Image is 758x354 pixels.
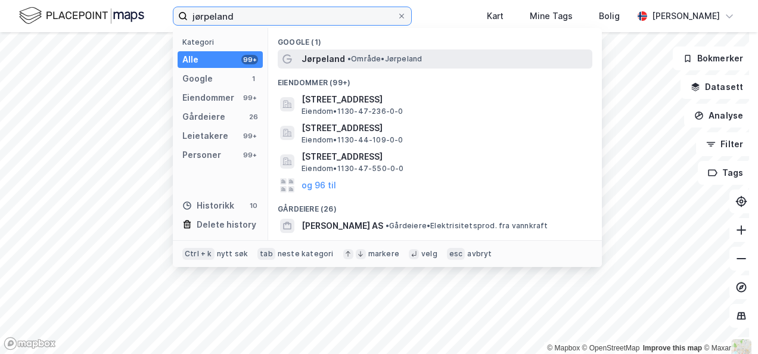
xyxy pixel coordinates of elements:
[19,5,144,26] img: logo.f888ab2527a4732fd821a326f86c7f29.svg
[684,104,753,128] button: Analyse
[278,249,334,259] div: neste kategori
[182,38,263,46] div: Kategori
[268,28,602,49] div: Google (1)
[696,132,753,156] button: Filter
[673,46,753,70] button: Bokmerker
[386,221,548,231] span: Gårdeiere • Elektrisitetsprod. fra vannkraft
[368,249,399,259] div: markere
[217,249,248,259] div: nytt søk
[248,201,258,210] div: 10
[248,112,258,122] div: 26
[698,297,758,354] div: Kontrollprogram for chat
[302,52,345,66] span: Jørpeland
[302,238,588,252] span: JØRPELAND UTVIKLINGSSELSKAP AS
[447,248,465,260] div: esc
[421,249,437,259] div: velg
[182,148,221,162] div: Personer
[652,9,720,23] div: [PERSON_NAME]
[182,110,225,124] div: Gårdeiere
[302,219,383,233] span: [PERSON_NAME] AS
[681,75,753,99] button: Datasett
[386,221,389,230] span: •
[302,121,588,135] span: [STREET_ADDRESS]
[182,129,228,143] div: Leietakere
[241,150,258,160] div: 99+
[241,55,258,64] div: 99+
[530,9,573,23] div: Mine Tags
[182,248,215,260] div: Ctrl + k
[698,161,753,185] button: Tags
[547,344,580,352] a: Mapbox
[248,74,258,83] div: 1
[302,178,336,192] button: og 96 til
[467,249,492,259] div: avbryt
[302,164,404,173] span: Eiendom • 1130-47-550-0-0
[599,9,620,23] div: Bolig
[302,150,588,164] span: [STREET_ADDRESS]
[4,337,56,350] a: Mapbox homepage
[302,92,588,107] span: [STREET_ADDRESS]
[698,297,758,354] iframe: Chat Widget
[257,248,275,260] div: tab
[268,69,602,90] div: Eiendommer (99+)
[347,54,351,63] span: •
[182,52,198,67] div: Alle
[643,344,702,352] a: Improve this map
[188,7,397,25] input: Søk på adresse, matrikkel, gårdeiere, leietakere eller personer
[347,54,422,64] span: Område • Jørpeland
[582,344,640,352] a: OpenStreetMap
[241,131,258,141] div: 99+
[182,198,234,213] div: Historikk
[302,135,403,145] span: Eiendom • 1130-44-109-0-0
[241,93,258,103] div: 99+
[302,107,403,116] span: Eiendom • 1130-47-236-0-0
[197,218,256,232] div: Delete history
[487,9,504,23] div: Kart
[268,195,602,216] div: Gårdeiere (26)
[182,91,234,105] div: Eiendommer
[182,72,213,86] div: Google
